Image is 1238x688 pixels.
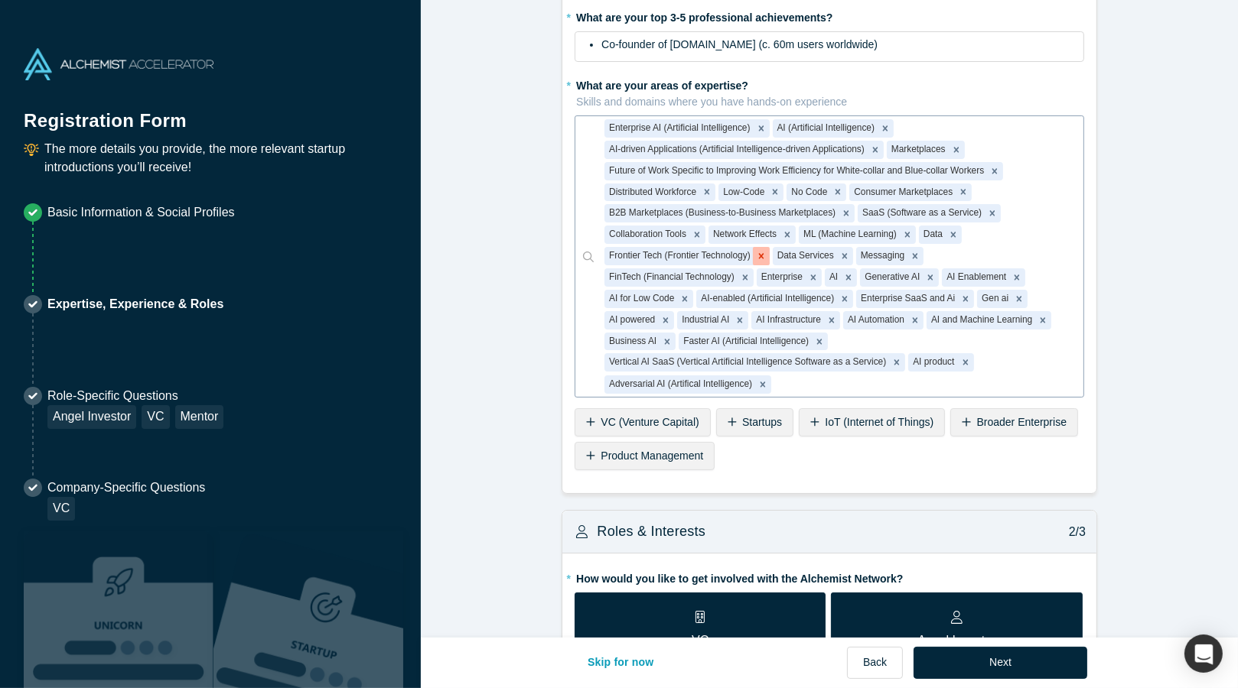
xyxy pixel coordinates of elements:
[877,119,894,138] div: Remove AI (Artificial Intelligence)
[977,416,1067,428] span: Broader Enterprise
[47,295,223,313] p: Expertise, Experience & Roles
[825,268,840,287] div: AI
[601,449,703,462] span: Product Management
[604,204,838,222] div: B2B Marketplaces (Business-to-Business Marketplaces)
[676,290,693,308] div: Remove AI for Low Code
[737,268,754,287] div: Remove FinTech (Financial Technology)
[601,416,699,428] span: VC (Venture Capital)
[679,333,811,351] div: Faster AI (Artificial Intelligence)
[957,290,974,308] div: Remove Enterprise SaaS and Ai
[1008,268,1025,287] div: Remove AI Enablement
[575,5,1084,26] label: What are your top 3-5 professional achievements?
[757,268,805,287] div: Enterprise
[829,183,846,202] div: Remove No Code
[575,73,1084,110] label: What are your areas of expertise?
[977,290,1011,308] div: Gen ai
[699,183,715,202] div: Remove Distributed Workforce
[823,311,840,329] div: Remove AI Infrastructure
[1034,311,1051,329] div: Remove AI and Machine Learning
[888,353,905,372] div: Remove Vertical AI SaaS (Vertical Artificial Intelligence Software as a Service)
[753,119,770,138] div: Remove Enterprise AI (Artificial Intelligence)
[779,226,796,244] div: Remove Network Effects
[838,204,855,222] div: Remove B2B Marketplaces (Business-to-Business Marketplaces)
[950,408,1078,436] div: Broader Enterprise
[751,311,823,329] div: AI Infrastructure
[731,311,748,329] div: Remove Industrial AI
[47,405,136,429] div: Angel Investor
[856,247,907,265] div: Messaging
[773,247,836,265] div: Data Services
[825,416,933,428] span: IoT (Internet of Things)
[836,290,853,308] div: Remove AI-enabled (Artificial Intelligence)
[604,183,699,202] div: Distributed Workforce
[142,405,169,429] div: VC
[657,311,674,329] div: Remove AI powered
[847,647,903,679] button: Back
[604,353,888,372] div: Vertical AI SaaS (Vertical Artificial Intelligence Software as a Service)
[604,333,659,351] div: Business AI
[47,497,75,521] div: VC
[604,268,737,287] div: FinTech (Financial Technology)
[957,353,974,372] div: Remove AI product
[887,141,948,159] div: Marketplaces
[601,38,878,50] span: Co-founder of [DOMAIN_NAME] (c. 60m users worldwide)
[919,226,945,244] div: Data
[24,91,397,135] h1: Registration Form
[718,183,767,202] div: Low-Code
[805,268,822,287] div: Remove Enterprise
[799,226,899,244] div: ML (Machine Learning)
[604,141,867,159] div: AI-driven Applications (Artificial Intelligence-driven Applications)
[945,226,962,244] div: Remove Data
[575,442,715,470] div: Product Management
[44,140,397,177] p: The more details you provide, the more relevant startup introductions you’ll receive!
[914,647,1087,679] button: Next
[575,408,711,436] div: VC (Venture Capital)
[47,203,235,222] p: Basic Information & Social Profiles
[604,119,752,138] div: Enterprise AI (Artificial Intelligence)
[811,333,828,351] div: Remove Faster AI (Artificial Intelligence)
[572,647,670,679] button: Skip for now
[604,247,753,265] div: Frontier Tech (Frontier Technology)
[849,183,955,202] div: Consumer Marketplaces
[986,162,1003,180] div: Remove Future of Work Specific to Improving Work Efficiency for White-collar and Blue-collar Workers
[175,405,224,429] div: Mentor
[773,119,878,138] div: AI (Artificial Intelligence)
[575,31,1084,62] div: rdw-wrapper
[922,268,939,287] div: Remove Generative AI
[659,333,676,351] div: Remove Business AI
[47,479,205,497] p: Company-Specific Questions
[860,268,922,287] div: Generative AI
[604,226,689,244] div: Collaboration Tools
[907,311,924,329] div: Remove AI Automation
[927,311,1034,329] div: AI and Machine Learning
[908,353,956,372] div: AI product
[984,204,1001,222] div: Remove SaaS (Software as a Service)
[942,268,1008,287] div: AI Enablement
[867,141,884,159] div: Remove AI-driven Applications (Artificial Intelligence-driven Applications)
[716,408,793,436] div: Startups
[948,141,965,159] div: Remove Marketplaces
[955,183,972,202] div: Remove Consumer Marketplaces
[1011,290,1028,308] div: Remove Gen ai
[767,183,784,202] div: Remove Low-Code
[585,37,1074,67] div: rdw-editor
[47,387,223,405] p: Role-Specific Questions
[604,375,754,394] div: Adversarial AI (Artifical Intelligence)
[787,183,829,202] div: No Code
[604,162,986,180] div: Future of Work Specific to Improving Work Efficiency for White-collar and Blue-collar Workers
[1060,523,1086,541] p: 2/3
[899,226,916,244] div: Remove ML (Machine Learning)
[872,631,1041,650] p: Angel Investor
[753,247,770,265] div: Remove Frontier Tech (Frontier Technology)
[799,408,945,436] div: IoT (Internet of Things)
[604,311,657,329] div: AI powered
[754,375,771,394] div: Remove Adversarial AI (Artifical Intelligence)
[843,311,907,329] div: AI Automation
[858,204,984,222] div: SaaS (Software as a Service)
[624,631,777,650] p: VC
[696,290,836,308] div: AI-enabled (Artificial Intelligence)
[856,290,957,308] div: Enterprise SaaS and Ai
[836,247,853,265] div: Remove Data Services
[907,247,924,265] div: Remove Messaging
[742,416,782,428] span: Startups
